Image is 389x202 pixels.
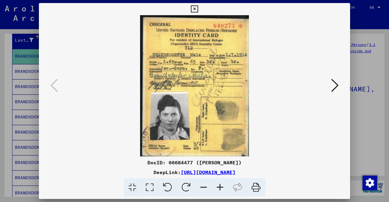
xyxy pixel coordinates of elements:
div: Change consent [362,175,377,190]
div: DocID: 66684477 ([PERSON_NAME]) [39,159,350,166]
img: Change consent [363,176,377,190]
div: DeepLink: [39,169,350,176]
a: [URL][DOMAIN_NAME] [181,169,236,175]
img: 001.jpg [60,15,329,156]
